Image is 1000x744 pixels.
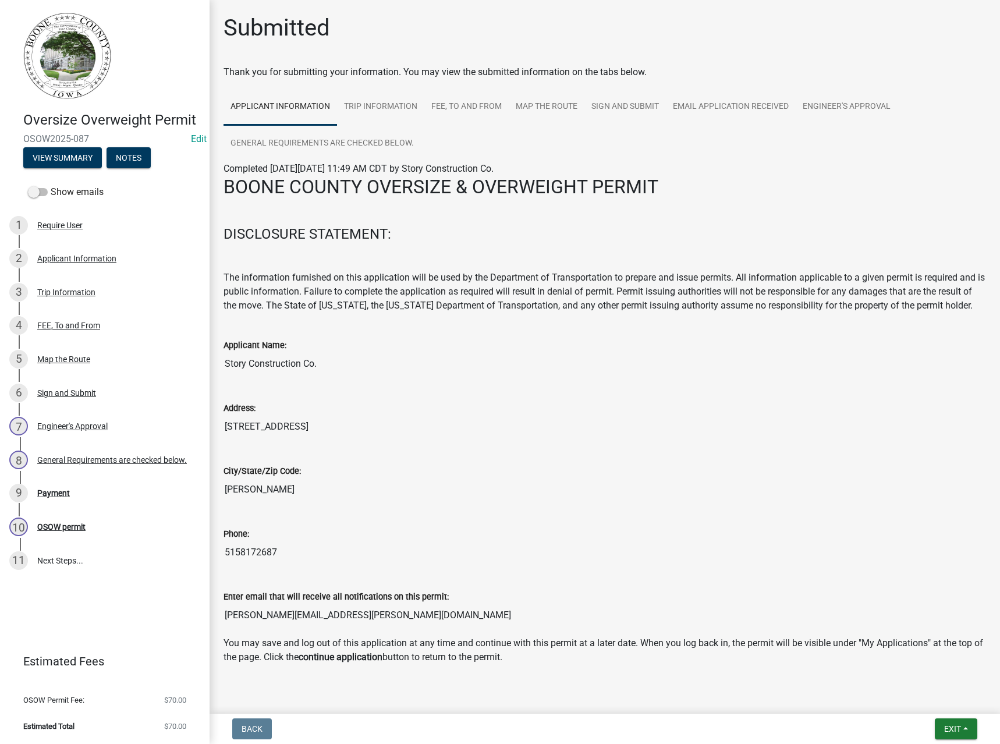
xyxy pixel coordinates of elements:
[37,221,83,229] div: Require User
[9,384,28,402] div: 6
[37,288,95,296] div: Trip Information
[796,88,898,126] a: Engineer's Approval
[299,651,382,662] strong: continue application
[9,551,28,570] div: 11
[224,125,421,162] a: General Requirements are checked below.
[337,88,424,126] a: Trip Information
[37,523,86,531] div: OSOW permit
[37,355,90,363] div: Map the Route
[9,283,28,302] div: 3
[224,14,330,42] h1: Submitted
[191,133,207,144] a: Edit
[935,718,977,739] button: Exit
[23,12,112,100] img: Boone County, Iowa
[107,147,151,168] button: Notes
[28,185,104,199] label: Show emails
[164,722,186,730] span: $70.00
[224,163,494,174] span: Completed [DATE][DATE] 11:49 AM CDT by Story Construction Co.
[224,530,249,538] label: Phone:
[224,405,256,413] label: Address:
[224,467,301,476] label: City/State/Zip Code:
[9,350,28,369] div: 5
[9,216,28,235] div: 1
[107,154,151,163] wm-modal-confirm: Notes
[224,636,986,664] p: You may save and log out of this application at any time and continue with this permit at a later...
[23,696,84,704] span: OSOW Permit Fee:
[23,147,102,168] button: View Summary
[23,133,186,144] span: OSOW2025-087
[224,176,986,198] h2: BOONE COUNTY OVERSIZE & OVERWEIGHT PERMIT
[944,724,961,734] span: Exit
[9,249,28,268] div: 2
[224,342,286,350] label: Applicant Name:
[37,254,116,263] div: Applicant Information
[37,422,108,430] div: Engineer's Approval
[9,316,28,335] div: 4
[242,724,263,734] span: Back
[666,88,796,126] a: Email application received
[232,718,272,739] button: Back
[9,484,28,502] div: 9
[509,88,584,126] a: Map the Route
[191,133,207,144] wm-modal-confirm: Edit Application Number
[224,271,986,313] p: The information furnished on this application will be used by the Department of Transportation to...
[37,321,100,330] div: FEE, To and From
[9,451,28,469] div: 8
[424,88,509,126] a: FEE, To and From
[37,456,187,464] div: General Requirements are checked below.
[37,489,70,497] div: Payment
[23,154,102,163] wm-modal-confirm: Summary
[9,518,28,536] div: 10
[224,88,337,126] a: Applicant Information
[23,722,75,730] span: Estimated Total
[164,696,186,704] span: $70.00
[37,389,96,397] div: Sign and Submit
[584,88,666,126] a: Sign and Submit
[23,112,200,129] h4: Oversize Overweight Permit
[9,417,28,435] div: 7
[224,593,449,601] label: Enter email that will receive all notifications on this permit:
[224,65,986,79] div: Thank you for submitting your information. You may view the submitted information on the tabs below.
[9,650,191,673] a: Estimated Fees
[224,226,986,243] h4: DISCLOSURE STATEMENT:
